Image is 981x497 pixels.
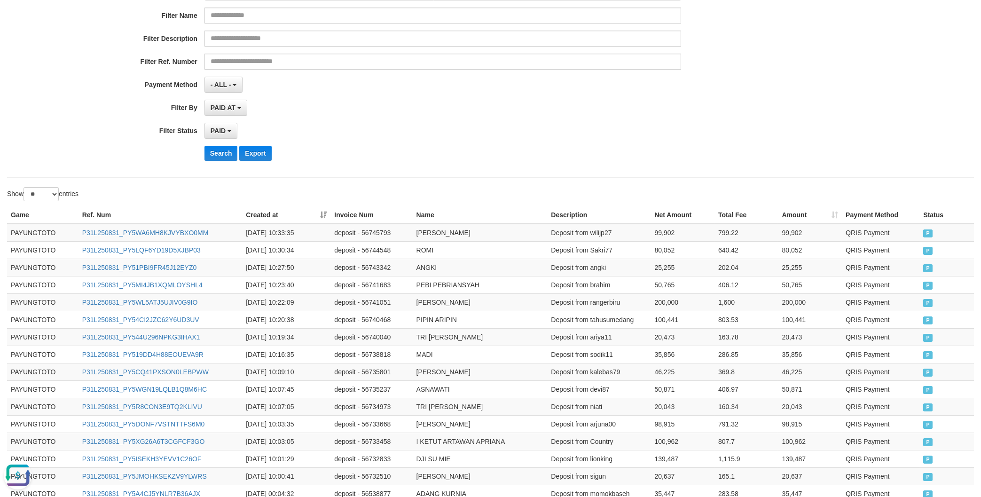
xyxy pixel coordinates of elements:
[242,224,330,242] td: [DATE] 10:33:35
[714,328,778,346] td: 163.78
[923,247,933,255] span: PAID
[842,380,919,398] td: QRIS Payment
[242,363,330,380] td: [DATE] 10:09:10
[7,415,78,433] td: PAYUNGTOTO
[651,380,714,398] td: 50,871
[413,467,548,485] td: [PERSON_NAME]
[82,299,198,306] a: P31L250831_PY5WL5ATJ5UJIV0G9IO
[7,206,78,224] th: Game
[413,328,548,346] td: TRI [PERSON_NAME]
[204,100,247,116] button: PAID AT
[242,346,330,363] td: [DATE] 10:16:35
[82,368,209,376] a: P31L250831_PY5CQ41PXSON0LEBPWW
[923,282,933,290] span: PAID
[778,259,842,276] td: 25,255
[330,450,412,467] td: deposit - 56732833
[330,328,412,346] td: deposit - 56740040
[242,433,330,450] td: [DATE] 10:03:05
[651,293,714,311] td: 200,000
[651,363,714,380] td: 46,225
[413,380,548,398] td: ASNAWATI
[413,241,548,259] td: ROMI
[547,311,651,328] td: Deposit from tahusumedang
[919,206,974,224] th: Status
[330,311,412,328] td: deposit - 56740468
[239,146,271,161] button: Export
[714,206,778,224] th: Total Fee
[714,467,778,485] td: 165.1
[413,346,548,363] td: MADI
[82,420,205,428] a: P31L250831_PY5DONF7VSTNTTFS6M0
[547,363,651,380] td: Deposit from kalebas79
[651,259,714,276] td: 25,255
[82,473,207,480] a: P31L250831_PY5JMOHKSEKZV9YLWRS
[82,438,205,445] a: P31L250831_PY5XG26A6T3CGFCF3GO
[82,246,201,254] a: P31L250831_PY5LQF6YD19D5XJBP03
[842,293,919,311] td: QRIS Payment
[413,259,548,276] td: ANGKI
[242,293,330,311] td: [DATE] 10:22:09
[923,438,933,446] span: PAID
[242,206,330,224] th: Created at: activate to sort column ascending
[778,276,842,293] td: 50,765
[778,311,842,328] td: 100,441
[547,398,651,415] td: Deposit from niati
[842,398,919,415] td: QRIS Payment
[778,398,842,415] td: 20,043
[778,241,842,259] td: 80,052
[330,259,412,276] td: deposit - 56743342
[330,363,412,380] td: deposit - 56735801
[842,346,919,363] td: QRIS Payment
[651,276,714,293] td: 50,765
[242,415,330,433] td: [DATE] 10:03:35
[842,450,919,467] td: QRIS Payment
[242,380,330,398] td: [DATE] 10:07:45
[7,224,78,242] td: PAYUNGTOTO
[778,380,842,398] td: 50,871
[923,229,933,237] span: PAID
[651,398,714,415] td: 20,043
[923,386,933,394] span: PAID
[204,77,243,93] button: - ALL -
[82,351,204,358] a: P31L250831_PY519DD4H88EOUEVA9R
[7,380,78,398] td: PAYUNGTOTO
[547,433,651,450] td: Deposit from Country
[778,363,842,380] td: 46,225
[413,311,548,328] td: PIPIN ARIPIN
[82,333,200,341] a: P31L250831_PY544U296NPKG3IHAX1
[7,450,78,467] td: PAYUNGTOTO
[714,363,778,380] td: 369.8
[714,293,778,311] td: 1,600
[7,259,78,276] td: PAYUNGTOTO
[82,264,197,271] a: P31L250831_PY51PBI9FR45J12EYZ0
[330,433,412,450] td: deposit - 56733458
[651,328,714,346] td: 20,473
[547,467,651,485] td: Deposit from sigun
[242,328,330,346] td: [DATE] 10:19:34
[7,241,78,259] td: PAYUNGTOTO
[714,311,778,328] td: 803.53
[7,398,78,415] td: PAYUNGTOTO
[242,259,330,276] td: [DATE] 10:27:50
[778,467,842,485] td: 20,637
[82,229,209,237] a: P31L250831_PY5WA6MH8KJVYBXO0MM
[651,311,714,328] td: 100,441
[778,293,842,311] td: 200,000
[330,241,412,259] td: deposit - 56744548
[413,433,548,450] td: I KETUT ARTAWAN APRIANA
[714,450,778,467] td: 1,115.9
[651,415,714,433] td: 98,915
[82,281,203,289] a: P31L250831_PY5MI4JB1XQMLOYSHL4
[4,4,32,32] button: Open LiveChat chat widget
[547,328,651,346] td: Deposit from ariya11
[714,380,778,398] td: 406.97
[242,241,330,259] td: [DATE] 10:30:34
[7,433,78,450] td: PAYUNGTOTO
[7,467,78,485] td: PAYUNGTOTO
[778,433,842,450] td: 100,962
[330,276,412,293] td: deposit - 56741683
[211,81,231,88] span: - ALL -
[651,346,714,363] td: 35,856
[7,293,78,311] td: PAYUNGTOTO
[923,369,933,377] span: PAID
